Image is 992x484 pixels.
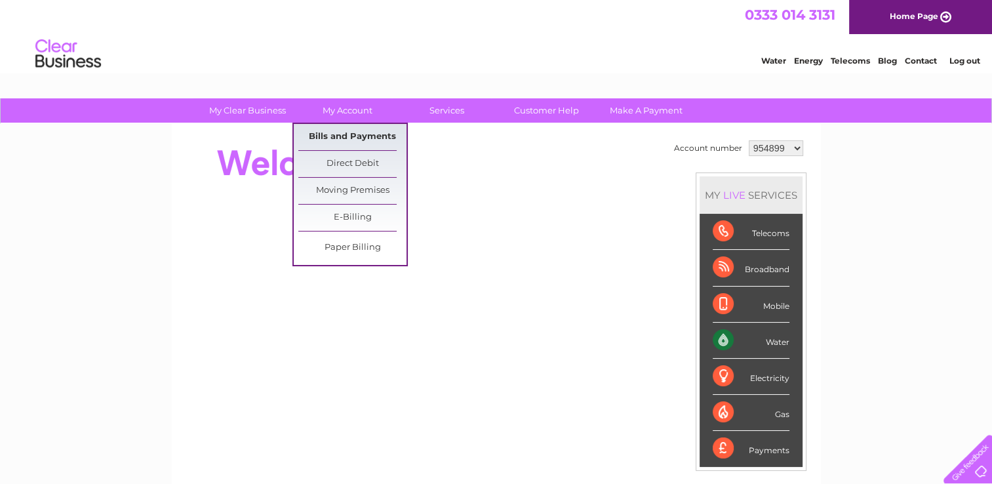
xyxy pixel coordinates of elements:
div: Clear Business is a trading name of Verastar Limited (registered in [GEOGRAPHIC_DATA] No. 3667643... [187,7,806,64]
div: MY SERVICES [700,176,803,214]
img: logo.png [35,34,102,74]
a: Paper Billing [298,235,407,261]
div: Broadband [713,250,789,286]
a: Customer Help [492,98,601,123]
div: Water [713,323,789,359]
div: Mobile [713,287,789,323]
div: Gas [713,395,789,431]
a: Energy [794,56,823,66]
td: Account number [671,137,745,159]
div: Electricity [713,359,789,395]
a: Direct Debit [298,151,407,177]
a: My Clear Business [193,98,302,123]
a: E-Billing [298,205,407,231]
a: 0333 014 3131 [745,7,835,23]
a: Telecoms [831,56,870,66]
a: Blog [878,56,897,66]
a: Log out [949,56,980,66]
a: My Account [293,98,401,123]
a: Water [761,56,786,66]
a: Services [393,98,501,123]
a: Make A Payment [592,98,700,123]
div: LIVE [721,189,748,201]
a: Moving Premises [298,178,407,204]
div: Payments [713,431,789,466]
div: Telecoms [713,214,789,250]
a: Bills and Payments [298,124,407,150]
a: Contact [905,56,937,66]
